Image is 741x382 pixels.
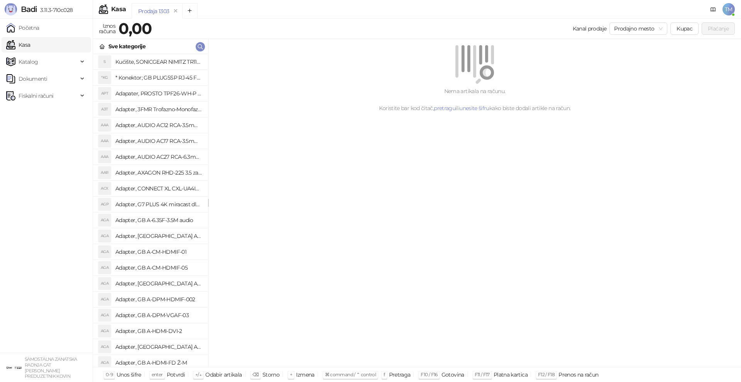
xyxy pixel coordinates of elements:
[195,372,201,377] span: ↑/↓
[97,21,117,36] div: Iznos računa
[5,3,17,15] img: Logo
[37,7,73,14] span: 3.11.3-710c028
[98,341,111,353] div: AGA
[115,119,202,131] h4: Adapter, AUDIO AC12 RCA-3.5mm mono
[98,214,111,226] div: AGA
[98,119,111,131] div: AAA
[6,20,39,36] a: Početna
[98,230,111,242] div: AGA
[538,372,555,377] span: F12 / F18
[98,103,111,115] div: A3T
[117,370,141,380] div: Unos šifre
[98,151,111,163] div: AAA
[722,3,735,15] span: TM
[115,357,202,369] h4: Adapter, GB A-HDMI-FD Ž-M
[138,7,169,15] div: Prodaja 1303
[115,56,202,68] h4: Kućište, SONICGEAR NIMITZ TR1100 belo BEZ napajanja
[25,357,77,379] small: SAMOSTALNA ZANATSKA RADNJA CAT [PERSON_NAME] PREDUZETNIK KOVIN
[6,360,22,375] img: 64x64-companyLogo-ae27db6e-dfce-48a1-b68e-83471bd1bffd.png
[182,3,198,19] button: Add tab
[115,341,202,353] h4: Adapter, [GEOGRAPHIC_DATA] A-HDMI-FC Ž-M
[98,325,111,337] div: AGA
[19,54,38,70] span: Katalog
[115,230,202,242] h4: Adapter, [GEOGRAPHIC_DATA] A-AC-UKEU-001 UK na EU 7.5A
[384,372,385,377] span: f
[98,246,111,258] div: AGA
[98,277,111,290] div: AGA
[475,372,490,377] span: F11 / F17
[389,370,411,380] div: Pretraga
[707,3,719,15] a: Dokumentacija
[442,370,464,380] div: Gotovina
[115,214,202,226] h4: Adapter, GB A-6.35F-3.5M audio
[434,105,455,112] a: pretragu
[98,182,111,195] div: ACX
[98,357,111,369] div: AGA
[115,135,202,147] h4: Adapter, AUDIO AC17 RCA-3.5mm stereo
[106,372,113,377] span: 0-9
[19,71,47,87] span: Dokumenti
[205,370,242,380] div: Odabir artikala
[98,261,111,274] div: AGA
[98,198,111,211] div: AGP
[218,87,732,112] div: Nema artikala na računu. Koristite bar kod čitač, ili kako biste dodali artikle na račun.
[325,372,376,377] span: ⌘ command / ⌃ control
[115,309,202,321] h4: Adapter, GB A-DPM-VGAF-03
[262,370,279,380] div: Storno
[98,87,111,100] div: APT
[98,135,111,147] div: AAA
[252,372,259,377] span: ⌫
[115,103,202,115] h4: Adapter, 3FMR Trofazno-Monofazni
[6,37,30,53] a: Kasa
[98,293,111,306] div: AGA
[115,246,202,258] h4: Adapter, GB A-CM-HDMIF-01
[98,309,111,321] div: AGA
[111,6,126,12] div: Kasa
[573,24,607,33] div: Kanal prodaje
[98,56,111,68] div: S
[98,166,111,179] div: AAR
[558,370,598,380] div: Prenos na račun
[118,19,152,38] strong: 0,00
[115,87,202,100] h4: Adapater, PROSTO TPF26-WH-P razdelnik
[93,54,208,367] div: grid
[115,325,202,337] h4: Adapter, GB A-HDMI-DVI-2
[115,277,202,290] h4: Adapter, [GEOGRAPHIC_DATA] A-CMU3-LAN-05 hub
[19,88,53,104] span: Fiskalni računi
[115,293,202,306] h4: Adapter, GB A-DPM-HDMIF-002
[115,166,202,179] h4: Adapter, AXAGON RHD-225 3.5 za 2x2.5
[702,22,735,35] button: Plaćanje
[115,151,202,163] h4: Adapter, AUDIO AC27 RCA-6.3mm stereo
[296,370,314,380] div: Izmena
[421,372,437,377] span: F10 / F16
[115,261,202,274] h4: Adapter, GB A-CM-HDMIF-05
[21,5,37,14] span: Badi
[171,8,181,14] button: remove
[670,22,699,35] button: Kupac
[459,105,489,112] a: unesite šifru
[115,198,202,211] h4: Adapter, G7 PLUS 4K miracast dlna airplay za TV
[290,372,292,377] span: +
[167,370,185,380] div: Potvrdi
[108,42,145,51] div: Sve kategorije
[494,370,528,380] div: Platna kartica
[115,182,202,195] h4: Adapter, CONNECT XL CXL-UA4IN1 putni univerzalni
[115,71,202,84] h4: * Konektor; GB PLUG5SP RJ-45 FTP Kat.5
[614,23,663,34] span: Prodajno mesto
[152,372,163,377] span: enter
